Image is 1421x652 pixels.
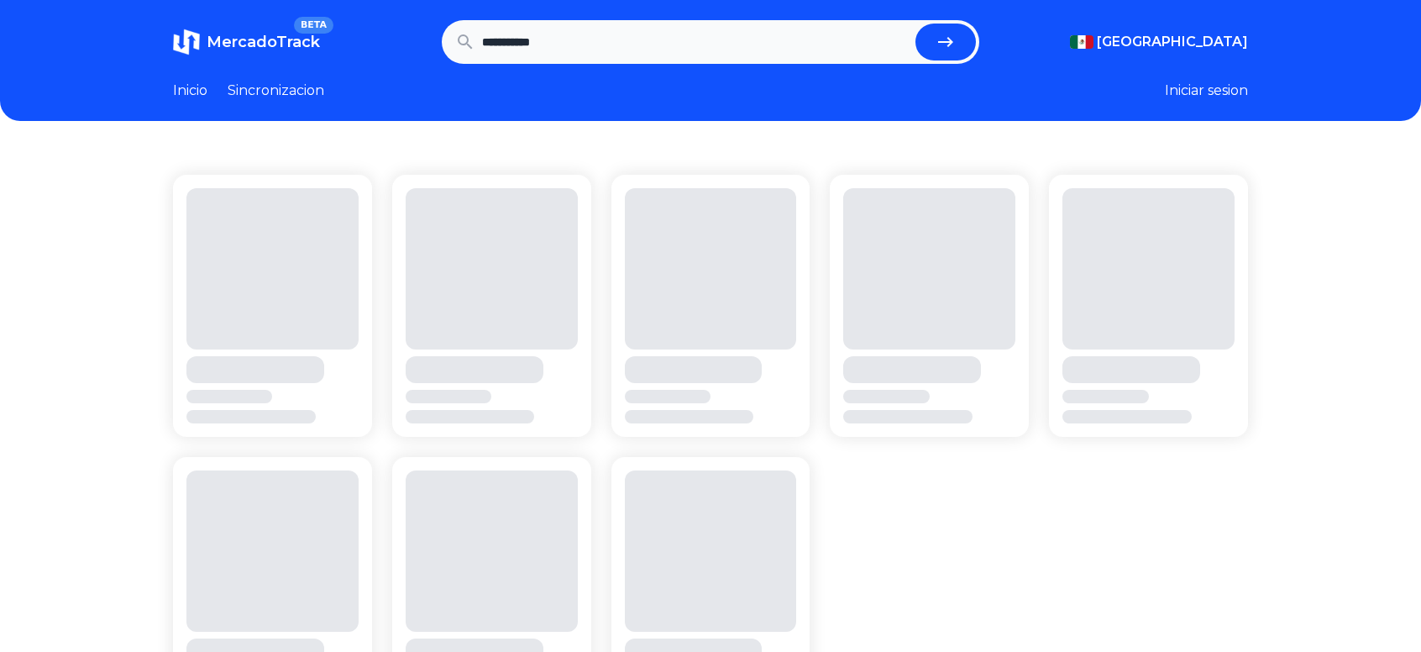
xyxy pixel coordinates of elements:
[207,33,320,51] span: MercadoTrack
[1097,32,1248,52] span: [GEOGRAPHIC_DATA]
[1070,32,1248,52] button: [GEOGRAPHIC_DATA]
[173,29,200,55] img: MercadoTrack
[294,17,333,34] span: BETA
[228,81,324,101] a: Sincronizacion
[173,29,320,55] a: MercadoTrackBETA
[173,81,207,101] a: Inicio
[1165,81,1248,101] button: Iniciar sesion
[1070,35,1093,49] img: Mexico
